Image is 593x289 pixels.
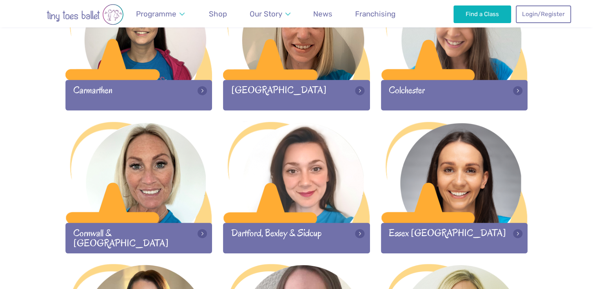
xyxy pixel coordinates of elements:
[381,80,528,110] div: Colchester
[313,9,332,18] span: News
[381,223,528,253] div: Essex [GEOGRAPHIC_DATA]
[65,121,212,253] a: Cornwall & [GEOGRAPHIC_DATA]
[223,80,370,110] div: [GEOGRAPHIC_DATA]
[65,223,212,253] div: Cornwall & [GEOGRAPHIC_DATA]
[223,121,370,253] a: Dartford, Bexley & Sidcup
[223,223,370,253] div: Dartford, Bexley & Sidcup
[352,5,399,23] a: Franchising
[246,5,294,23] a: Our Story
[355,9,395,18] span: Franchising
[22,4,148,25] img: tiny toes ballet
[381,121,528,253] a: Essex [GEOGRAPHIC_DATA]
[516,5,571,23] a: Login/Register
[205,5,231,23] a: Shop
[310,5,336,23] a: News
[65,80,212,110] div: Carmarthen
[132,5,189,23] a: Programme
[136,9,176,18] span: Programme
[209,9,227,18] span: Shop
[250,9,282,18] span: Our Story
[453,5,511,23] a: Find a Class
